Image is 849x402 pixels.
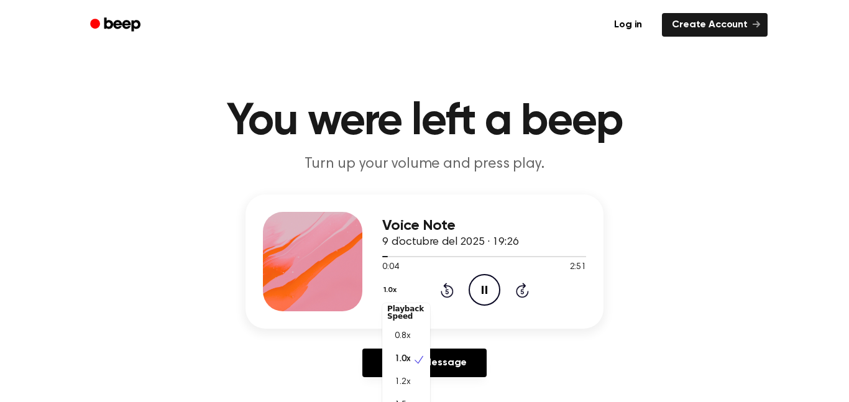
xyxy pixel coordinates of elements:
[395,353,410,366] span: 1.0x
[382,280,401,301] button: 1.0x
[395,330,410,343] span: 0.8x
[382,300,430,325] div: Playback Speed
[395,376,410,389] span: 1.2x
